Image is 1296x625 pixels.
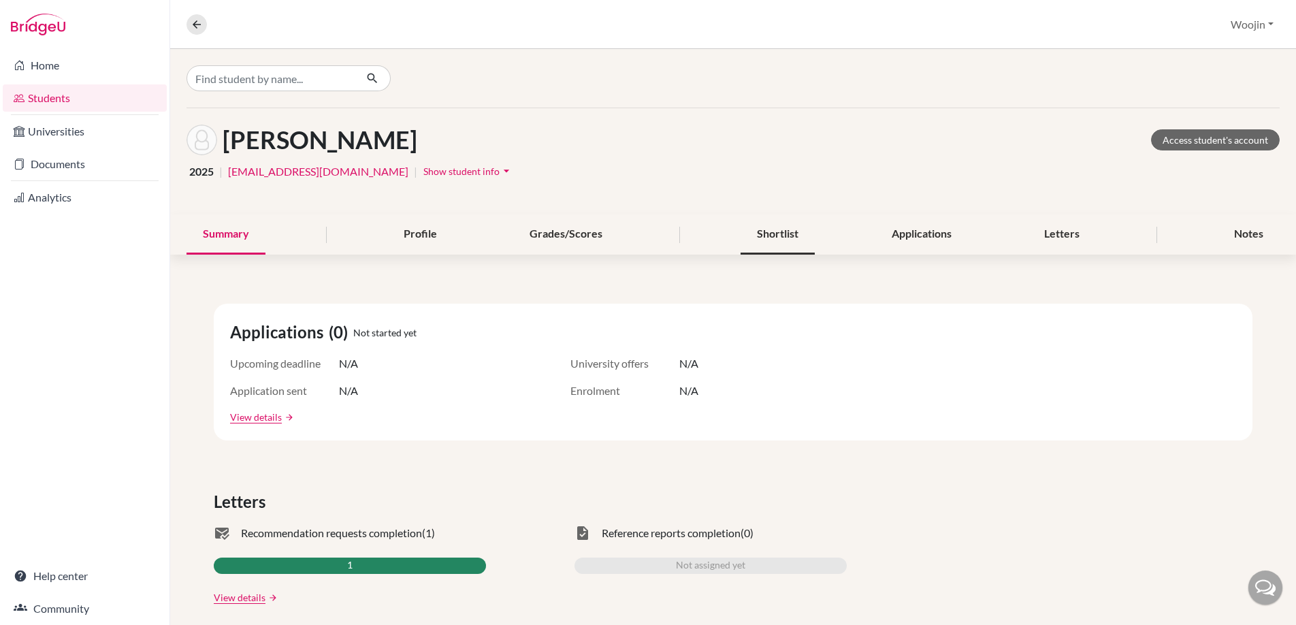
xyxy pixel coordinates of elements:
[31,10,59,22] span: Help
[214,490,271,514] span: Letters
[230,410,282,424] a: View details
[679,383,698,399] span: N/A
[228,163,408,180] a: [EMAIL_ADDRESS][DOMAIN_NAME]
[353,325,417,340] span: Not started yet
[223,125,417,155] h1: [PERSON_NAME]
[3,52,167,79] a: Home
[265,593,278,603] a: arrow_forward
[1225,12,1280,37] button: Woojin
[500,164,513,178] i: arrow_drop_down
[3,595,167,622] a: Community
[329,320,353,344] span: (0)
[423,161,514,182] button: Show student infoarrow_drop_down
[602,525,741,541] span: Reference reports completion
[422,525,435,541] span: (1)
[214,590,265,605] a: View details
[875,214,968,255] div: Applications
[219,163,223,180] span: |
[339,383,358,399] span: N/A
[3,150,167,178] a: Documents
[679,355,698,372] span: N/A
[189,163,214,180] span: 2025
[187,125,217,155] img: Shreya Charpe's avatar
[414,163,417,180] span: |
[570,383,679,399] span: Enrolment
[230,383,339,399] span: Application sent
[214,525,230,541] span: mark_email_read
[187,65,355,91] input: Find student by name...
[230,320,329,344] span: Applications
[570,355,679,372] span: University offers
[513,214,619,255] div: Grades/Scores
[574,525,591,541] span: task
[339,355,358,372] span: N/A
[676,558,745,574] span: Not assigned yet
[282,413,294,422] a: arrow_forward
[1151,129,1280,150] a: Access student's account
[387,214,453,255] div: Profile
[1028,214,1096,255] div: Letters
[3,184,167,211] a: Analytics
[3,562,167,590] a: Help center
[11,14,65,35] img: Bridge-U
[741,214,815,255] div: Shortlist
[741,525,754,541] span: (0)
[347,558,353,574] span: 1
[3,118,167,145] a: Universities
[1218,214,1280,255] div: Notes
[241,525,422,541] span: Recommendation requests completion
[3,84,167,112] a: Students
[423,165,500,177] span: Show student info
[230,355,339,372] span: Upcoming deadline
[187,214,265,255] div: Summary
